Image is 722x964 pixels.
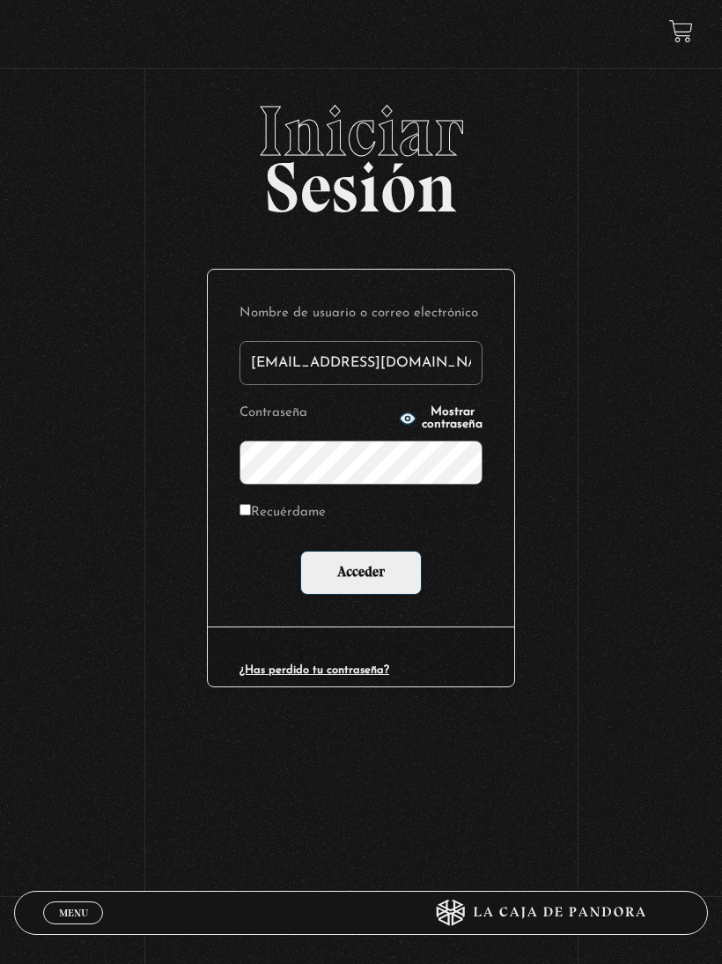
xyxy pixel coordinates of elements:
[399,406,483,431] button: Mostrar contraseña
[422,406,483,431] span: Mostrar contraseña
[59,908,88,918] span: Menu
[239,501,326,526] label: Recuérdame
[239,504,251,515] input: Recuérdame
[14,96,707,209] h2: Sesión
[14,96,707,167] span: Iniciar
[239,664,389,676] a: ¿Has perdido tu contraseña?
[239,401,394,426] label: Contraseña
[300,551,422,595] input: Acceder
[53,923,94,935] span: Cerrar
[239,301,483,327] label: Nombre de usuario o correo electrónico
[669,19,693,43] a: View your shopping cart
